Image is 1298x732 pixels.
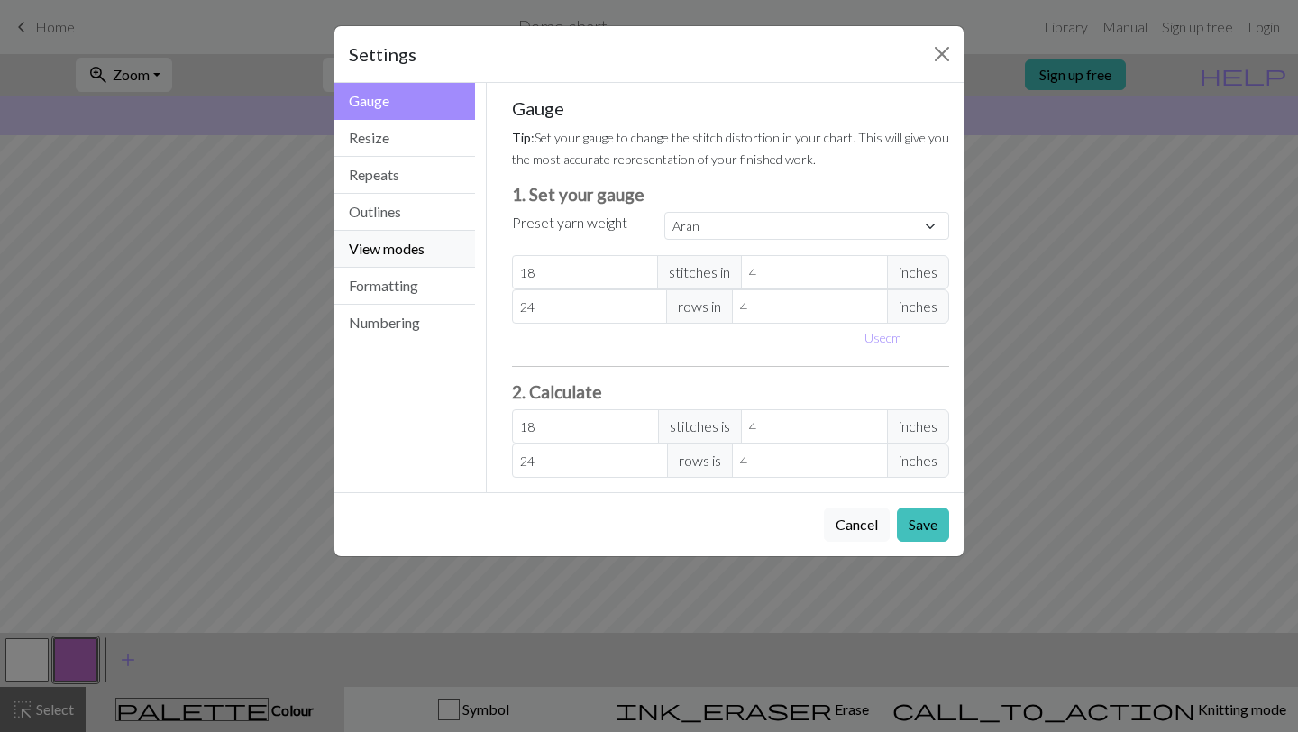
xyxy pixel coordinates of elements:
[887,255,949,289] span: inches
[897,508,949,542] button: Save
[512,212,627,233] label: Preset yarn weight
[334,157,475,194] button: Repeats
[657,255,742,289] span: stitches in
[334,231,475,268] button: View modes
[334,305,475,341] button: Numbering
[512,184,950,205] h3: 1. Set your gauge
[667,444,733,478] span: rows is
[512,381,950,402] h3: 2. Calculate
[887,409,949,444] span: inches
[349,41,416,68] h5: Settings
[887,289,949,324] span: inches
[334,194,475,231] button: Outlines
[334,120,475,157] button: Resize
[512,97,950,119] h5: Gauge
[928,40,956,69] button: Close
[334,268,475,305] button: Formatting
[334,83,475,120] button: Gauge
[658,409,742,444] span: stitches is
[512,130,949,167] small: Set your gauge to change the stitch distortion in your chart. This will give you the most accurat...
[824,508,890,542] button: Cancel
[666,289,733,324] span: rows in
[887,444,949,478] span: inches
[512,130,535,145] strong: Tip:
[856,324,910,352] button: Usecm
